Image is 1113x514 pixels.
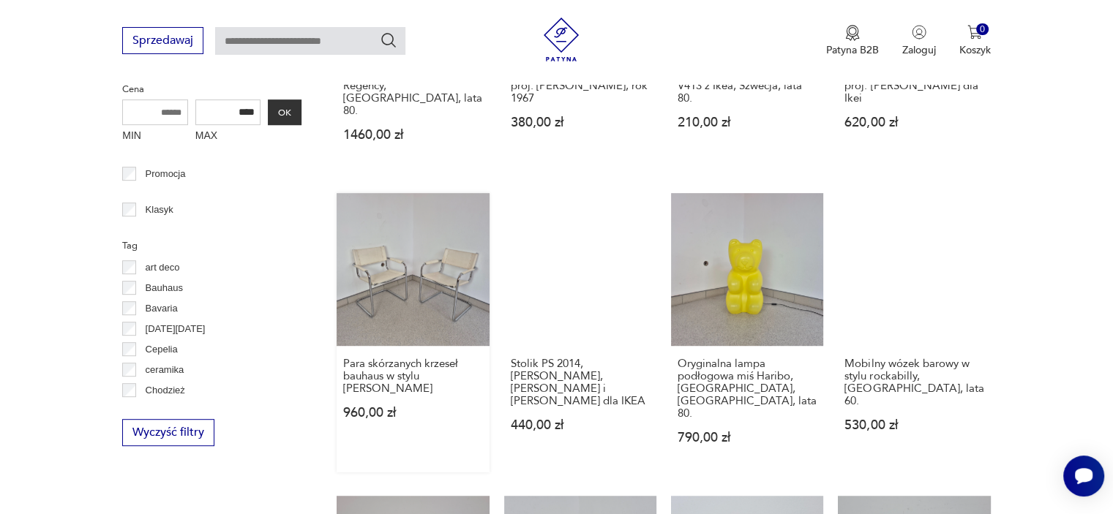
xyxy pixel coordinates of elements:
[146,260,180,276] p: art deco
[146,341,178,358] p: Cepelia
[912,25,926,39] img: Ikonka użytkownika
[678,358,817,420] h3: Oryginalna lampa podłogowa miś Haribo, [GEOGRAPHIC_DATA], [GEOGRAPHIC_DATA], lata 80.
[268,99,301,125] button: OK
[122,27,203,54] button: Sprzedawaj
[146,301,178,317] p: Bavaria
[671,193,823,472] a: Oryginalna lampa podłogowa miś Haribo, Messow, Niemcy, lata 80.Oryginalna lampa podłogowa miś Har...
[343,407,482,419] p: 960,00 zł
[678,116,817,129] p: 210,00 zł
[343,67,482,117] h3: Konsola w stylu Hollywood Regency, [GEOGRAPHIC_DATA], lata 80.
[343,129,482,141] p: 1460,00 zł
[902,43,936,57] p: Zaloguj
[122,81,301,97] p: Cena
[838,193,990,472] a: Mobilny wózek barowy w stylu rockabilly, Niemcy, lata 60.Mobilny wózek barowy w stylu rockabilly,...
[122,37,203,47] a: Sprzedawaj
[343,358,482,395] h3: Para skórzanych krzeseł bauhaus w stylu [PERSON_NAME]
[959,25,991,57] button: 0Koszyk
[678,431,817,444] p: 790,00 zł
[1063,456,1104,496] iframe: Smartsupp widget button
[122,238,301,254] p: Tag
[146,202,173,218] p: Klasyk
[826,43,879,57] p: Patyna B2B
[146,362,184,378] p: ceramika
[146,321,206,337] p: [DATE][DATE]
[511,419,650,431] p: 440,00 zł
[959,43,991,57] p: Koszyk
[511,358,650,407] h3: Stolik PS 2014, [PERSON_NAME], [PERSON_NAME] i [PERSON_NAME] dla IKEA
[967,25,982,39] img: Ikona koszyka
[844,116,983,129] p: 620,00 zł
[826,25,879,57] button: Patyna B2B
[902,25,936,57] button: Zaloguj
[146,403,182,419] p: Ćmielów
[844,419,983,431] p: 530,00 zł
[511,116,650,129] p: 380,00 zł
[122,419,214,446] button: Wyczyść filtry
[678,67,817,105] h3: Lampa ścienna / kinkiet V413 z Ikea, Szwecja, lata 80.
[195,125,261,148] label: MAX
[146,280,183,296] p: Bauhaus
[146,382,185,398] p: Chodzież
[976,23,989,36] div: 0
[826,25,879,57] a: Ikona medaluPatyna B2B
[539,18,583,61] img: Patyna - sklep z meblami i dekoracjami vintage
[337,193,489,472] a: Para skórzanych krzeseł bauhaus w stylu Marcel BreuerPara skórzanych krzeseł bauhaus w stylu [PER...
[122,125,188,148] label: MIN
[146,166,186,182] p: Promocja
[844,67,983,105] h3: Wieszak ścienny "Mina", proj. [PERSON_NAME] dla Ikei
[844,358,983,407] h3: Mobilny wózek barowy w stylu rockabilly, [GEOGRAPHIC_DATA], lata 60.
[511,67,650,105] h3: Lampa wisząca “Billiard”, proj. [PERSON_NAME], rok 1967
[504,193,656,472] a: Stolik PS 2014, T. Richards, C. Brill i A. Williams dla IKEAStolik PS 2014, [PERSON_NAME], [PERSO...
[380,31,397,49] button: Szukaj
[845,25,860,41] img: Ikona medalu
